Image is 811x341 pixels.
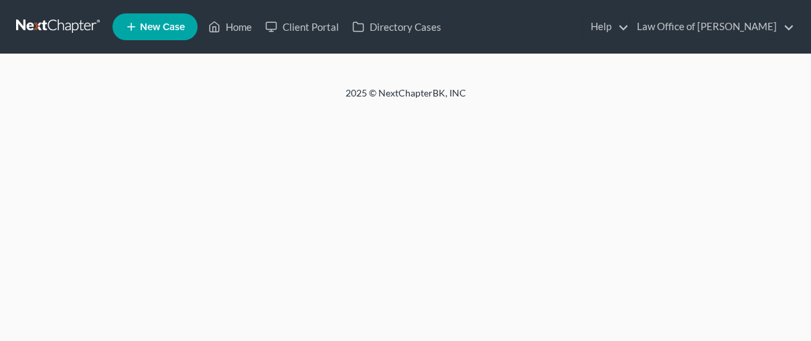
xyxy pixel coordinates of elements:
a: Help [584,15,629,39]
a: Home [202,15,259,39]
a: Law Office of [PERSON_NAME] [630,15,794,39]
div: 2025 © NextChapterBK, INC [24,86,788,111]
a: Client Portal [259,15,346,39]
new-legal-case-button: New Case [113,13,198,40]
a: Directory Cases [346,15,448,39]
